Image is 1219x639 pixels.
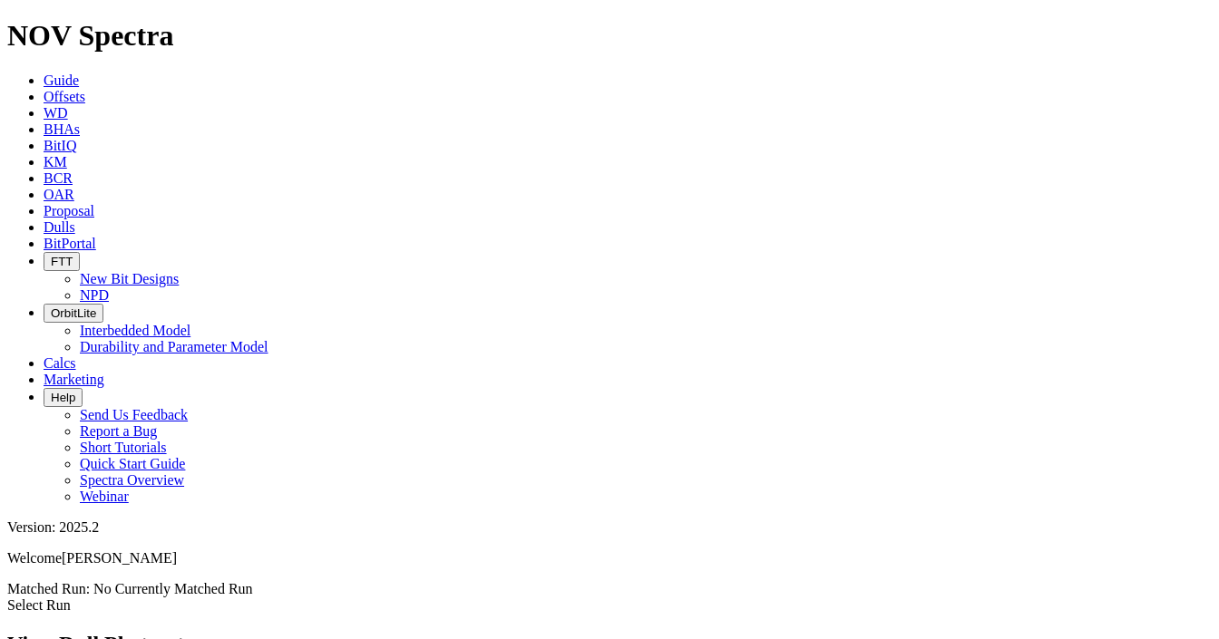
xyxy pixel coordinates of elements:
[44,138,76,153] a: BitIQ
[80,271,179,286] a: New Bit Designs
[80,287,109,303] a: NPD
[44,170,73,186] a: BCR
[44,388,83,407] button: Help
[44,236,96,251] a: BitPortal
[44,105,68,121] a: WD
[44,187,74,202] a: OAR
[44,355,76,371] a: Calcs
[80,472,184,488] a: Spectra Overview
[51,306,96,320] span: OrbitLite
[80,440,167,455] a: Short Tutorials
[44,89,85,104] a: Offsets
[44,121,80,137] a: BHAs
[44,154,67,169] a: KM
[80,456,185,471] a: Quick Start Guide
[80,339,268,354] a: Durability and Parameter Model
[44,203,94,218] a: Proposal
[80,323,190,338] a: Interbedded Model
[93,581,253,596] span: No Currently Matched Run
[62,550,177,566] span: [PERSON_NAME]
[51,255,73,268] span: FTT
[51,391,75,404] span: Help
[7,581,90,596] span: Matched Run:
[80,423,157,439] a: Report a Bug
[44,252,80,271] button: FTT
[44,219,75,235] a: Dulls
[44,372,104,387] a: Marketing
[7,550,1212,566] p: Welcome
[80,407,188,422] a: Send Us Feedback
[7,597,71,613] a: Select Run
[44,73,79,88] a: Guide
[44,304,103,323] button: OrbitLite
[80,489,129,504] a: Webinar
[7,19,1212,53] h1: NOV Spectra
[7,519,1212,536] div: Version: 2025.2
